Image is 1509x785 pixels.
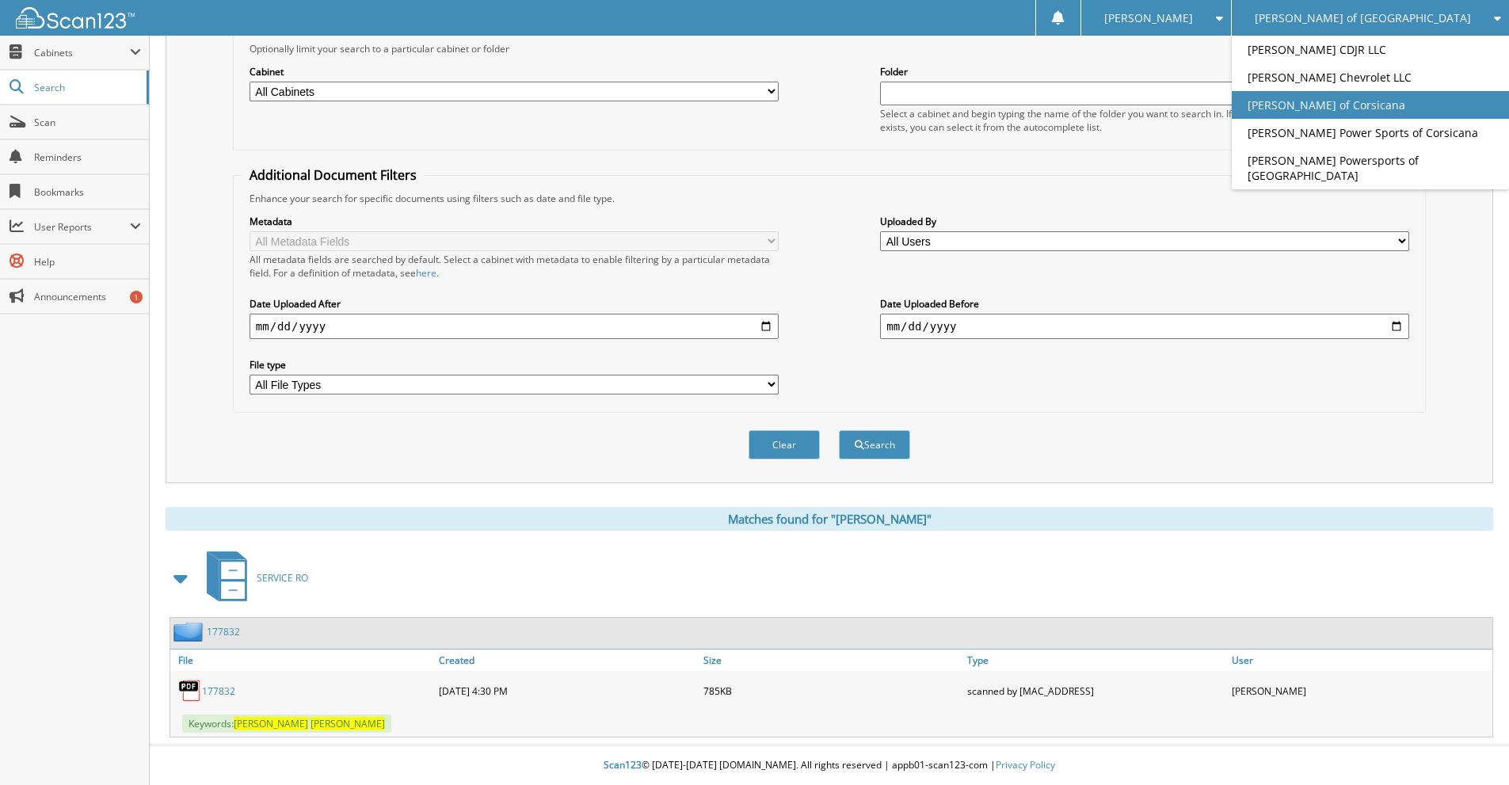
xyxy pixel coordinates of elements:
[250,253,779,280] div: All metadata fields are searched by default. Select a cabinet with metadata to enable filtering b...
[996,758,1055,772] a: Privacy Policy
[178,679,202,703] img: PDF.png
[242,166,425,184] legend: Additional Document Filters
[250,215,779,228] label: Metadata
[604,758,642,772] span: Scan123
[34,151,141,164] span: Reminders
[34,81,139,94] span: Search
[699,650,964,671] a: Size
[150,746,1509,785] div: © [DATE]-[DATE] [DOMAIN_NAME]. All rights reserved | appb01-scan123-com |
[880,215,1409,228] label: Uploaded By
[242,42,1417,55] div: Optionally limit your search to a particular cabinet or folder
[1232,36,1509,63] a: [PERSON_NAME] CDJR LLC
[250,314,779,339] input: start
[257,571,308,585] span: SERVICE RO
[435,650,699,671] a: Created
[34,220,130,234] span: User Reports
[963,675,1228,707] div: scanned by [MAC_ADDRESS]
[34,185,141,199] span: Bookmarks
[34,46,130,59] span: Cabinets
[250,358,779,372] label: File type
[839,430,910,459] button: Search
[1104,13,1193,23] span: [PERSON_NAME]
[130,291,143,303] div: 1
[880,107,1409,134] div: Select a cabinet and begin typing the name of the folder you want to search in. If the name match...
[749,430,820,459] button: Clear
[1232,119,1509,147] a: [PERSON_NAME] Power Sports of Corsicana
[880,314,1409,339] input: end
[699,675,964,707] div: 785KB
[1232,91,1509,119] a: [PERSON_NAME] of Corsicana
[250,65,779,78] label: Cabinet
[34,116,141,129] span: Scan
[242,192,1417,205] div: Enhance your search for specific documents using filters such as date and file type.
[197,547,308,609] a: SERVICE RO
[1232,147,1509,189] a: [PERSON_NAME] Powersports of [GEOGRAPHIC_DATA]
[1232,63,1509,91] a: [PERSON_NAME] Chevrolet LLC
[1255,13,1471,23] span: [PERSON_NAME] of [GEOGRAPHIC_DATA]
[170,650,435,671] a: File
[963,650,1228,671] a: Type
[173,622,207,642] img: folder2.png
[34,255,141,269] span: Help
[1228,675,1492,707] div: [PERSON_NAME]
[880,297,1409,311] label: Date Uploaded Before
[1228,650,1492,671] a: User
[234,717,308,730] span: [PERSON_NAME]
[34,290,141,303] span: Announcements
[207,625,240,638] a: 177832
[435,675,699,707] div: [DATE] 4:30 PM
[416,266,436,280] a: here
[311,717,385,730] span: [PERSON_NAME]
[250,297,779,311] label: Date Uploaded After
[880,65,1409,78] label: Folder
[16,7,135,29] img: scan123-logo-white.svg
[166,507,1493,531] div: Matches found for "[PERSON_NAME]"
[202,684,235,698] a: 177832
[182,715,391,733] span: Keywords:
